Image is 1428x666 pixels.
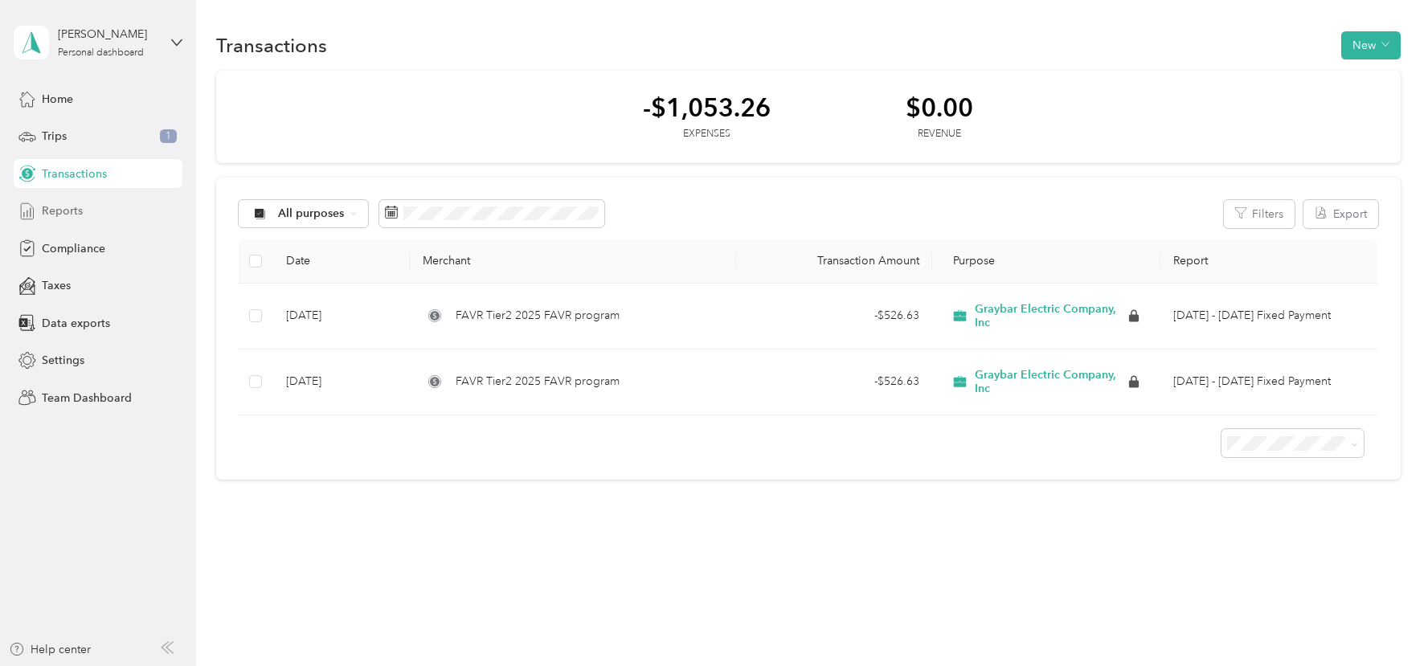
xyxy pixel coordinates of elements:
div: -$1,053.26 [643,93,771,121]
button: Filters [1224,200,1295,228]
td: [DATE] [273,284,410,349]
span: Settings [42,352,84,369]
button: Export [1303,200,1378,228]
span: Team Dashboard [42,390,132,407]
div: - $526.63 [749,373,919,390]
span: FAVR Tier2 2025 FAVR program [456,307,620,325]
span: Graybar Electric Company, Inc [975,302,1126,330]
div: - $526.63 [749,307,919,325]
div: Revenue [906,127,973,141]
th: Date [273,239,410,284]
span: Data exports [42,315,110,332]
div: [PERSON_NAME] [58,26,158,43]
span: Reports [42,202,83,219]
span: Trips [42,128,67,145]
span: FAVR Tier2 2025 FAVR program [456,373,620,390]
span: All purposes [278,208,345,219]
button: Help center [9,641,91,658]
td: [DATE] [273,349,410,415]
th: Merchant [410,239,736,284]
button: New [1341,31,1401,59]
span: 1 [160,129,177,144]
span: Purpose [945,254,996,268]
div: Personal dashboard [58,48,144,58]
div: $0.00 [906,93,973,121]
iframe: Everlance-gr Chat Button Frame [1338,576,1428,666]
th: Transaction Amount [736,239,932,284]
span: Transactions [42,165,107,182]
th: Report [1160,239,1378,284]
td: Oct 1 - 31, 2025 Fixed Payment [1160,284,1378,349]
span: Taxes [42,277,71,294]
h1: Transactions [216,37,327,54]
td: Sep 1 - 30, 2025 Fixed Payment [1160,349,1378,415]
div: Expenses [643,127,771,141]
span: Graybar Electric Company, Inc [975,368,1126,396]
span: Home [42,91,73,108]
span: Compliance [42,240,105,257]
